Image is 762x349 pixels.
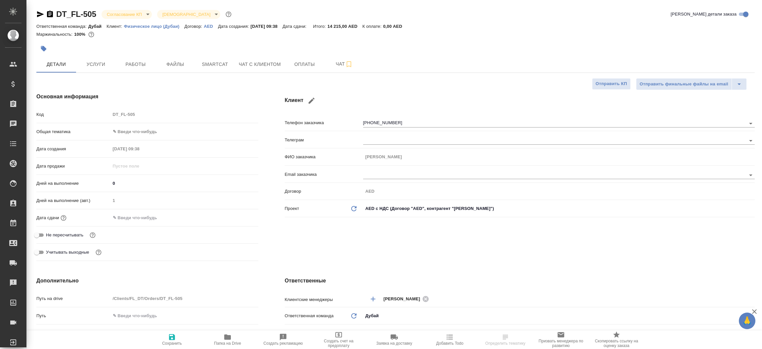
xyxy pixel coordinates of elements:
h4: Основная информация [36,93,258,101]
p: AED [204,24,218,29]
button: Open [751,298,752,300]
p: Дубай [88,24,107,29]
p: Дата продажи [36,163,110,170]
p: Направление услуг [36,330,110,336]
button: Создать рекламацию [255,330,311,349]
span: Не пересчитывать [46,232,83,238]
div: [PERSON_NAME] [384,295,431,303]
span: Создать рекламацию [264,341,303,346]
button: 🙏 [739,313,755,329]
div: AED с НДС (Договор "AED", контрагент "[PERSON_NAME]") [363,203,755,214]
span: [PERSON_NAME] [384,296,424,302]
button: Доп статусы указывают на важность/срочность заказа [224,10,233,19]
div: Согласование КП [157,10,220,19]
button: Создать счет на предоплату [311,330,366,349]
button: Выбери, если сб и вс нужно считать рабочими днями для выполнения заказа. [94,248,103,257]
button: Скопировать ссылку на оценку заказа [589,330,644,349]
p: Общая тематика [36,128,110,135]
span: Учитывать выходные [46,249,89,256]
span: Детали [40,60,72,69]
p: 100% [74,32,87,37]
h4: Клиент [285,93,755,109]
span: Определить тематику [485,341,525,346]
p: 0,00 AED [383,24,407,29]
p: Email заказчика [285,171,363,178]
div: ✎ Введи что-нибудь [113,128,250,135]
button: Скопировать ссылку [46,10,54,18]
p: Итого: [313,24,327,29]
button: [DEMOGRAPHIC_DATA] [160,12,212,17]
button: Добавить менеджера [365,291,381,307]
p: Договор: [185,24,204,29]
input: Пустое поле [110,294,258,303]
input: Пустое поле [110,110,258,119]
p: Проект [285,205,299,212]
span: Призвать менеджера по развитию [537,339,585,348]
button: Добавить тэг [36,41,51,56]
input: ✎ Введи что-нибудь [110,178,258,188]
button: 0.00 AED; [87,30,96,39]
p: Дней на выполнение (авт.) [36,197,110,204]
h4: Дополнительно [36,277,258,285]
span: Заявка на доставку [376,341,412,346]
button: Включи, если не хочешь, чтобы указанная дата сдачи изменилась после переставления заказа в 'Подтв... [88,231,97,239]
div: Согласование КП [102,10,152,19]
span: Файлы [159,60,191,69]
p: Договор [285,188,363,195]
span: Создать счет на предоплату [315,339,362,348]
button: Отправить финальные файлы на email [636,78,732,90]
p: Клиент: [106,24,124,29]
button: Open [746,136,755,145]
span: Оплаты [289,60,320,69]
svg: Подписаться [345,60,353,68]
input: Пустое поле [110,196,258,205]
span: Проектная группа [294,330,330,336]
button: Если добавить услуги и заполнить их объемом, то дата рассчитается автоматически [59,214,68,222]
p: 14 215,00 AED [327,24,362,29]
div: ✎ Введи что-нибудь [113,330,250,336]
p: Дней на выполнение [36,180,110,187]
button: Папка на Drive [200,330,255,349]
input: ✎ Введи что-нибудь [110,311,258,321]
a: DT_FL-505 [56,10,96,19]
input: Пустое поле [110,161,168,171]
span: Скопировать ссылку на оценку заказа [593,339,640,348]
span: Сохранить [162,341,182,346]
span: Чат [328,60,360,68]
div: split button [636,78,747,90]
span: 🙏 [741,314,753,328]
a: Физическое лицо (Дубаи) [124,23,185,29]
span: Чат с клиентом [239,60,281,69]
p: Телеграм [285,137,363,143]
p: Дата сдачи [36,215,59,221]
p: Клиентские менеджеры [285,296,363,303]
p: [DATE] 09:38 [251,24,283,29]
button: Определить тематику [478,330,533,349]
button: Призвать менеджера по развитию [533,330,589,349]
button: Заявка на доставку [366,330,422,349]
p: Ответственная команда: [36,24,88,29]
input: Пустое поле [363,152,755,162]
p: К оплате: [362,24,383,29]
span: Отправить финальные файлы на email [640,80,728,88]
button: Скопировать ссылку для ЯМессенджера [36,10,44,18]
button: Отправить КП [592,78,631,90]
a: AED [204,23,218,29]
input: ✎ Введи что-нибудь [110,213,168,223]
p: Дата сдачи: [282,24,308,29]
span: Работы [120,60,151,69]
input: Пустое поле [110,144,168,154]
span: Отправить КП [596,80,627,88]
button: Open [746,119,755,128]
div: ✎ Введи что-нибудь [110,327,258,339]
p: Физическое лицо (Дубаи) [124,24,185,29]
p: Дата создания [36,146,110,152]
p: Путь на drive [36,295,110,302]
span: Добавить Todo [436,341,463,346]
p: Дата создания: [218,24,250,29]
p: Телефон заказчика [285,120,363,126]
span: Smartcat [199,60,231,69]
p: Ответственная команда [285,313,334,319]
p: Путь [36,313,110,319]
button: Сохранить [144,330,200,349]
